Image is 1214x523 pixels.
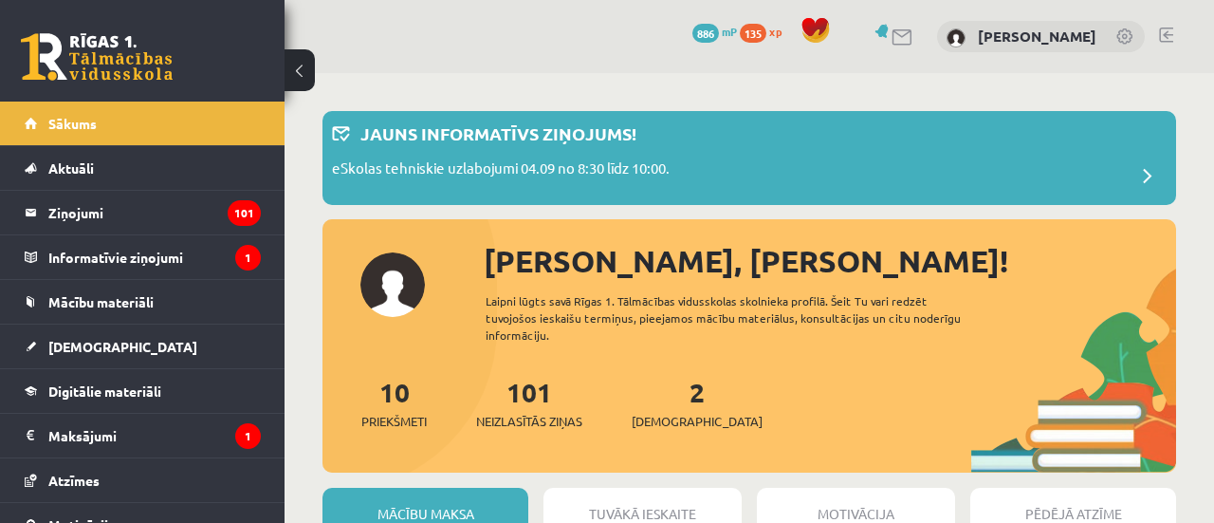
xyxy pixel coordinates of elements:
[48,235,261,279] legend: Informatīvie ziņojumi
[632,412,763,431] span: [DEMOGRAPHIC_DATA]
[769,24,782,39] span: xp
[48,414,261,458] legend: Maksājumi
[48,293,154,310] span: Mācību materiāli
[25,280,261,324] a: Mācību materiāli
[632,375,763,431] a: 2[DEMOGRAPHIC_DATA]
[361,375,427,431] a: 10Priekšmeti
[48,115,97,132] span: Sākums
[361,412,427,431] span: Priekšmeti
[48,472,100,489] span: Atzīmes
[25,146,261,190] a: Aktuāli
[332,121,1167,196] a: Jauns informatīvs ziņojums! eSkolas tehniskie uzlabojumi 04.09 no 8:30 līdz 10:00.
[235,245,261,271] i: 1
[722,24,737,39] span: mP
[48,191,261,234] legend: Ziņojumi
[25,235,261,279] a: Informatīvie ziņojumi1
[235,423,261,449] i: 1
[48,159,94,177] span: Aktuāli
[25,191,261,234] a: Ziņojumi101
[692,24,737,39] a: 886 mP
[476,412,582,431] span: Neizlasītās ziņas
[25,369,261,413] a: Digitālie materiāli
[947,28,966,47] img: Roberta Pivovara
[332,158,670,184] p: eSkolas tehniskie uzlabojumi 04.09 no 8:30 līdz 10:00.
[692,24,719,43] span: 886
[486,292,998,344] div: Laipni lūgts savā Rīgas 1. Tālmācības vidusskolas skolnieka profilā. Šeit Tu vari redzēt tuvojošo...
[740,24,791,39] a: 135 xp
[25,458,261,502] a: Atzīmes
[25,325,261,368] a: [DEMOGRAPHIC_DATA]
[484,238,1176,284] div: [PERSON_NAME], [PERSON_NAME]!
[740,24,766,43] span: 135
[476,375,582,431] a: 101Neizlasītās ziņas
[228,200,261,226] i: 101
[25,414,261,458] a: Maksājumi1
[21,33,173,81] a: Rīgas 1. Tālmācības vidusskola
[48,383,161,400] span: Digitālie materiāli
[978,27,1096,46] a: [PERSON_NAME]
[48,338,197,355] span: [DEMOGRAPHIC_DATA]
[360,121,636,146] p: Jauns informatīvs ziņojums!
[25,102,261,145] a: Sākums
